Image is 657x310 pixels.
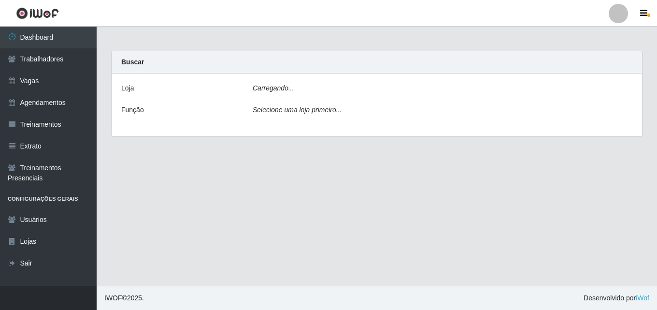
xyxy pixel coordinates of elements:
[121,58,144,66] strong: Buscar
[104,293,144,303] span: © 2025 .
[253,106,342,114] i: Selecione uma loja primeiro...
[253,84,294,92] i: Carregando...
[584,293,649,303] span: Desenvolvido por
[121,83,134,93] label: Loja
[636,294,649,302] a: iWof
[104,294,122,302] span: IWOF
[121,105,144,115] label: Função
[16,7,59,19] img: CoreUI Logo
